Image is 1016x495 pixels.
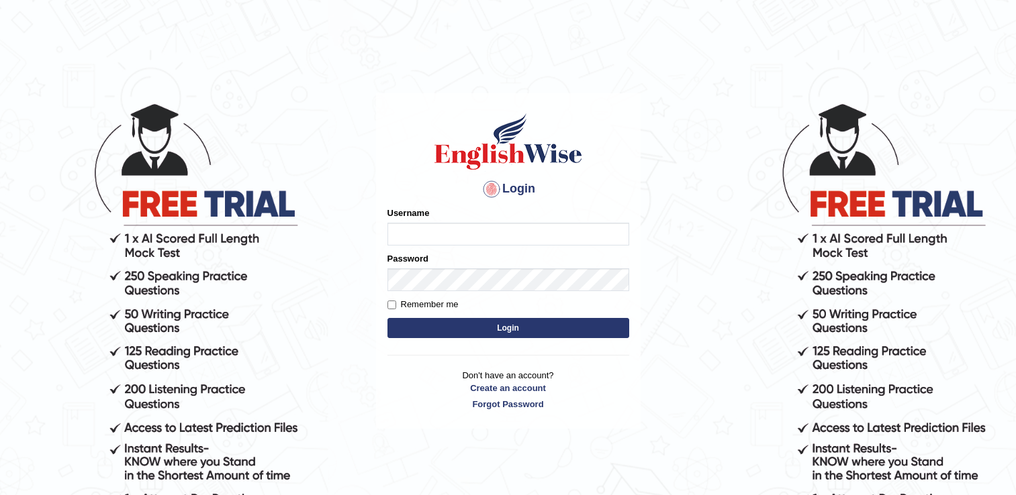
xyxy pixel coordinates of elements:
img: Logo of English Wise sign in for intelligent practice with AI [432,111,585,172]
button: Login [387,318,629,338]
p: Don't have an account? [387,369,629,410]
h4: Login [387,178,629,200]
label: Password [387,252,428,265]
label: Remember me [387,298,459,311]
input: Remember me [387,300,396,309]
a: Create an account [387,382,629,394]
label: Username [387,207,430,219]
a: Forgot Password [387,398,629,410]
